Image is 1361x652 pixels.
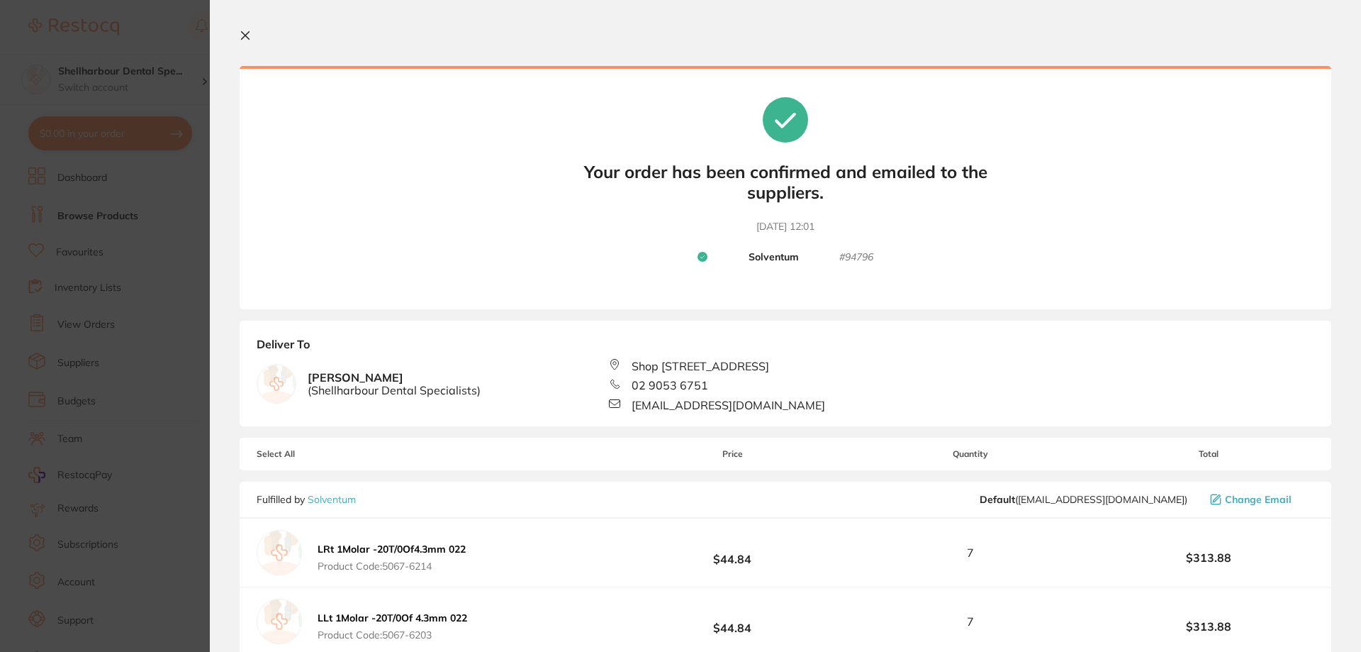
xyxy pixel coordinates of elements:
p: Fulfilled by [257,494,356,505]
b: $44.84 [627,609,838,635]
span: Price [627,449,838,459]
b: $44.84 [627,540,838,566]
b: $313.88 [1103,620,1314,633]
button: Change Email [1206,493,1314,506]
b: [PERSON_NAME] [308,371,481,397]
span: Product Code: 5067-6214 [318,560,466,572]
b: $313.88 [1103,551,1314,564]
button: LLt 1Molar -20T/0Of 4.3mm 022 Product Code:5067-6203 [313,612,471,641]
b: LRt 1Molar -20T/0Of4.3mm 022 [318,543,466,556]
span: Change Email [1225,494,1292,505]
b: Default [980,493,1015,506]
span: 7 [967,546,974,559]
span: orthoanz@solventum.com [980,494,1187,505]
a: Solventum [308,493,356,506]
span: 7 [967,615,974,628]
b: Solventum [749,251,799,264]
img: empty.jpg [257,530,302,575]
button: LRt 1Molar -20T/0Of4.3mm 022 Product Code:5067-6214 [313,543,470,573]
img: empty.jpg [257,599,302,644]
span: Total [1103,449,1314,459]
span: 02 9053 6751 [632,379,708,392]
span: Quantity [839,449,1103,459]
b: Your order has been confirmed and emailed to the suppliers. [573,162,998,203]
img: empty.jpg [257,365,296,403]
span: Select All [257,449,398,459]
span: Product Code: 5067-6203 [318,629,467,641]
span: Shop [STREET_ADDRESS] [632,360,769,372]
b: Deliver To [257,338,1314,359]
b: LLt 1Molar -20T/0Of 4.3mm 022 [318,612,467,624]
span: ( Shellharbour Dental Specialists ) [308,384,481,397]
span: [EMAIL_ADDRESS][DOMAIN_NAME] [632,399,825,411]
small: # 94796 [839,251,873,264]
